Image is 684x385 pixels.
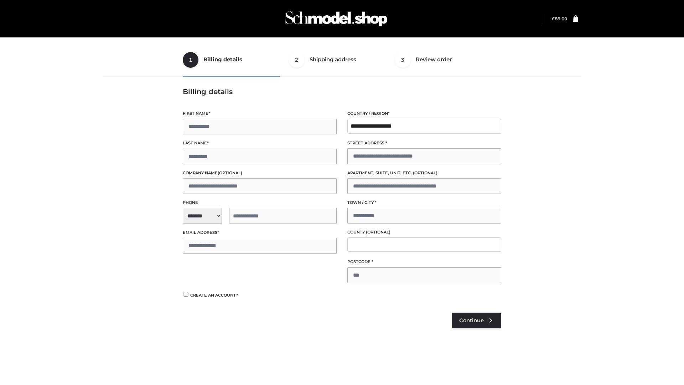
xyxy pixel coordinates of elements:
[183,110,337,117] label: First name
[552,16,567,21] bdi: 89.00
[283,5,390,33] img: Schmodel Admin 964
[347,110,501,117] label: Country / Region
[183,199,337,206] label: Phone
[183,292,189,297] input: Create an account?
[347,170,501,176] label: Apartment, suite, unit, etc.
[552,16,567,21] a: £89.00
[347,229,501,236] label: County
[190,293,238,298] span: Create an account?
[183,140,337,147] label: Last name
[413,170,437,175] span: (optional)
[347,140,501,147] label: Street address
[183,170,337,176] label: Company name
[183,229,337,236] label: Email address
[347,199,501,206] label: Town / City
[452,313,501,328] a: Continue
[366,230,390,235] span: (optional)
[183,87,501,96] h3: Billing details
[218,170,242,175] span: (optional)
[459,317,484,324] span: Continue
[552,16,555,21] span: £
[347,258,501,265] label: Postcode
